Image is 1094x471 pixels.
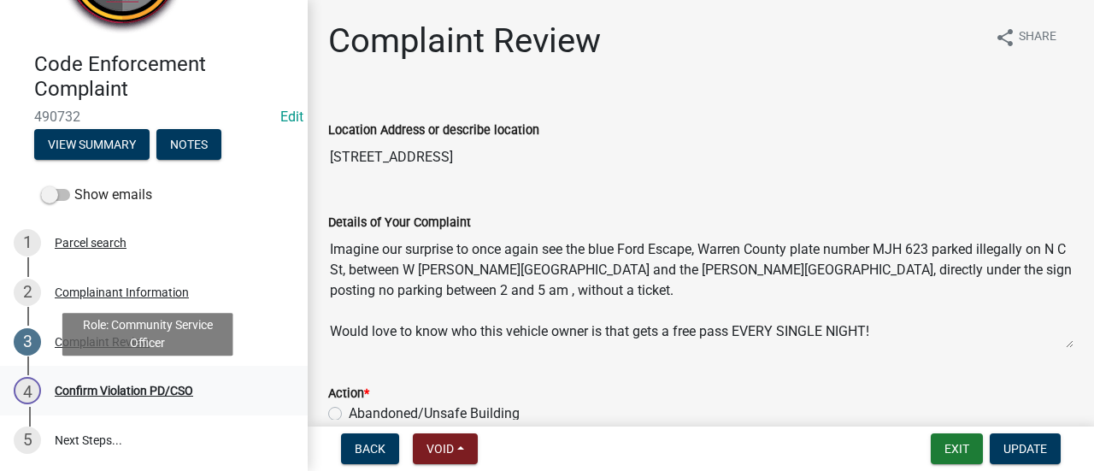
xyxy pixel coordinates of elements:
[62,313,233,356] div: Role: Community Service Officer
[156,138,221,152] wm-modal-confirm: Notes
[55,237,126,249] div: Parcel search
[280,109,303,125] wm-modal-confirm: Edit Application Number
[981,21,1070,54] button: shareShare
[426,442,454,456] span: Void
[34,129,150,160] button: View Summary
[14,377,41,404] div: 4
[1019,27,1056,48] span: Share
[328,217,471,229] label: Details of Your Complaint
[55,336,150,348] div: Complaint Review
[14,427,41,454] div: 5
[413,433,478,464] button: Void
[328,21,601,62] h1: Complaint Review
[328,125,539,137] label: Location Address or describe location
[55,385,193,397] div: Confirm Violation PD/CSO
[34,138,150,152] wm-modal-confirm: Summary
[355,442,385,456] span: Back
[995,27,1015,48] i: share
[1003,442,1047,456] span: Update
[34,109,273,125] span: 490732
[349,403,520,424] label: Abandoned/Unsafe Building
[156,129,221,160] button: Notes
[341,433,399,464] button: Back
[931,433,983,464] button: Exit
[280,109,303,125] a: Edit
[14,279,41,306] div: 2
[990,433,1061,464] button: Update
[55,286,189,298] div: Complainant Information
[41,185,152,205] label: Show emails
[328,388,369,400] label: Action
[328,233,1073,349] textarea: Imagine our surprise to once again see the blue Ford Escape, Warren County plate number MJH 623 p...
[34,52,294,102] h4: Code Enforcement Complaint
[14,328,41,356] div: 3
[14,229,41,256] div: 1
